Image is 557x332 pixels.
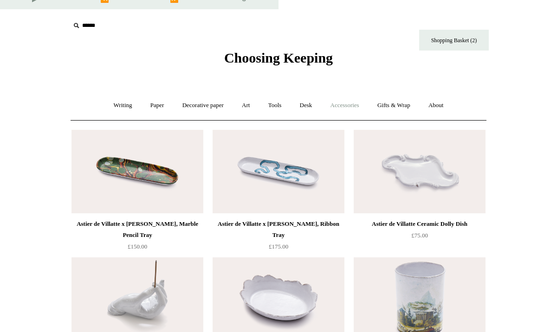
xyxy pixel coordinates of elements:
a: Astier de Villatte Ceramic Dolly Dish Astier de Villatte Ceramic Dolly Dish [354,130,486,213]
a: Astier de Villatte x [PERSON_NAME], Marble Pencil Tray £150.00 [71,218,203,256]
a: Astier de Villatte x John Derian Desk, Marble Pencil Tray Astier de Villatte x John Derian Desk, ... [71,130,203,213]
a: Desk [291,93,321,118]
span: £75.00 [411,232,428,239]
div: Astier de Villatte Ceramic Dolly Dish [356,218,483,230]
div: Astier de Villatte x [PERSON_NAME], Ribbon Tray [215,218,342,241]
a: Accessories [322,93,368,118]
a: Shopping Basket (2) [419,30,489,51]
img: Astier de Villatte Ceramic Dolly Dish [354,130,486,213]
a: Paper [142,93,173,118]
a: Choosing Keeping [224,57,333,64]
span: £150.00 [128,243,147,250]
img: Astier de Villatte x John Derian Desk, Marble Pencil Tray [71,130,203,213]
a: Astier de Villatte Ceramic Dolly Dish £75.00 [354,218,486,256]
a: Tools [260,93,290,118]
a: Decorative paper [174,93,232,118]
div: Astier de Villatte x [PERSON_NAME], Marble Pencil Tray [74,218,201,241]
a: About [420,93,452,118]
a: Art [233,93,258,118]
img: Astier de Villatte x John Derian, Ribbon Tray [213,130,344,213]
a: Astier de Villatte x John Derian, Ribbon Tray Astier de Villatte x John Derian, Ribbon Tray [213,130,344,213]
span: £175.00 [269,243,288,250]
a: Writing [105,93,141,118]
a: Gifts & Wrap [369,93,419,118]
span: Choosing Keeping [224,50,333,65]
a: Astier de Villatte x [PERSON_NAME], Ribbon Tray £175.00 [213,218,344,256]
